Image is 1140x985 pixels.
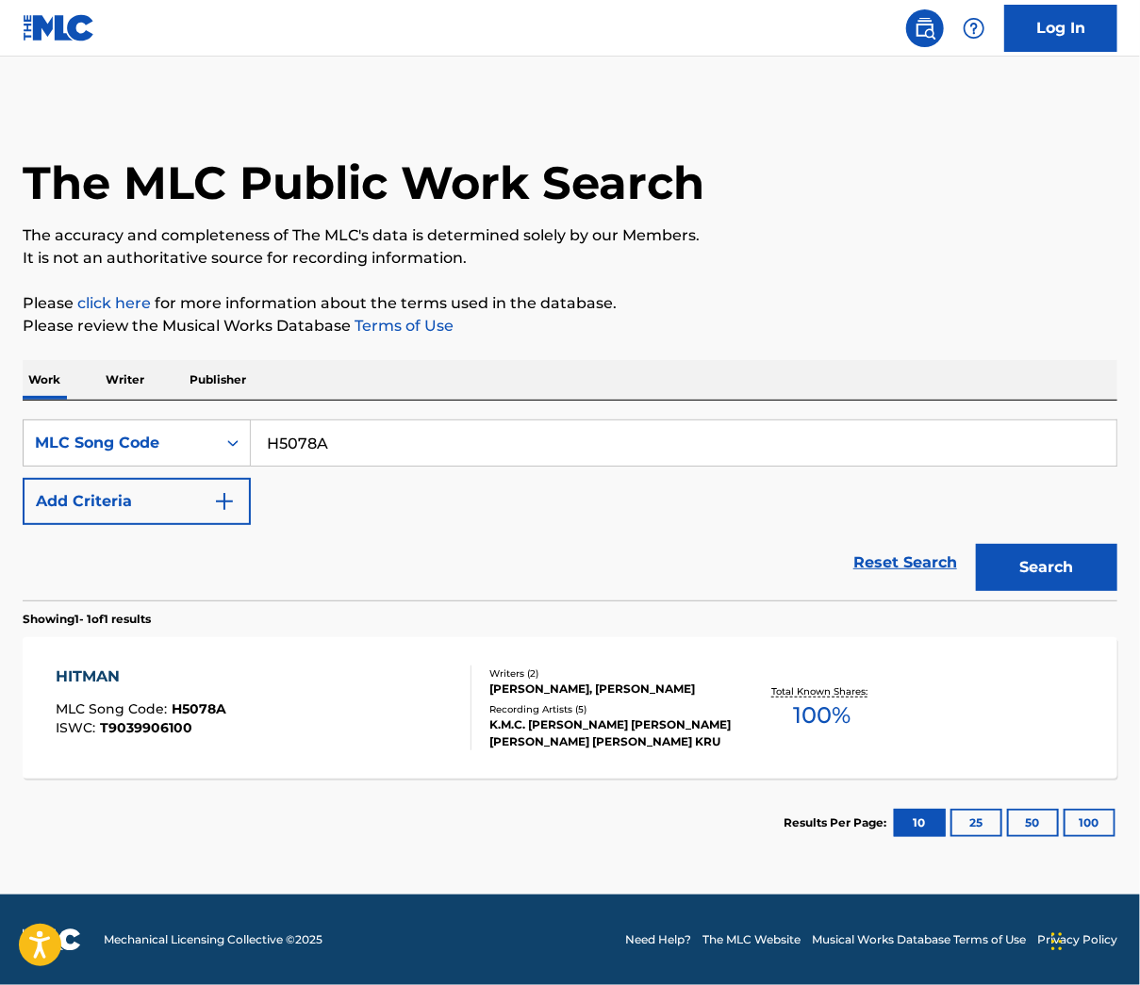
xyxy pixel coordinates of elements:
div: [PERSON_NAME], [PERSON_NAME] [489,681,732,698]
span: Mechanical Licensing Collective © 2025 [104,931,322,948]
p: Writer [100,360,150,400]
div: K.M.C. [PERSON_NAME] [PERSON_NAME] [PERSON_NAME] [PERSON_NAME] KRU [489,716,732,750]
button: Search [976,544,1117,591]
div: Drag [1051,913,1063,970]
button: 25 [950,809,1002,837]
p: Please review the Musical Works Database [23,315,1117,337]
img: search [914,17,936,40]
button: Add Criteria [23,478,251,525]
p: Publisher [184,360,252,400]
a: HITMANMLC Song Code:H5078AISWC:T9039906100Writers (2)[PERSON_NAME], [PERSON_NAME]Recording Artist... [23,637,1117,779]
img: logo [23,928,81,951]
img: 9d2ae6d4665cec9f34b9.svg [213,490,236,513]
a: Need Help? [625,931,691,948]
div: Writers ( 2 ) [489,666,732,681]
p: The accuracy and completeness of The MLC's data is determined solely by our Members. [23,224,1117,247]
p: It is not an authoritative source for recording information. [23,247,1117,270]
a: Reset Search [844,542,967,583]
span: T9039906100 [100,719,192,736]
form: Search Form [23,419,1117,600]
a: Public Search [906,9,944,47]
span: H5078A [172,700,226,717]
div: Recording Artists ( 5 ) [489,702,732,716]
span: MLC Song Code : [56,700,172,717]
p: Total Known Shares: [772,684,873,698]
h1: The MLC Public Work Search [23,155,704,211]
div: MLC Song Code [35,432,205,454]
a: Musical Works Database Terms of Use [812,931,1026,948]
p: Work [23,360,66,400]
button: 100 [1064,809,1115,837]
img: MLC Logo [23,14,95,41]
a: Privacy Policy [1037,931,1117,948]
iframe: Chat Widget [1046,895,1140,985]
p: Showing 1 - 1 of 1 results [23,611,151,628]
img: help [963,17,985,40]
span: ISWC : [56,719,100,736]
div: HITMAN [56,665,226,688]
p: Results Per Page: [784,814,891,831]
p: Please for more information about the terms used in the database. [23,292,1117,315]
a: Terms of Use [351,317,454,335]
button: 10 [894,809,946,837]
span: 100 % [794,698,851,732]
a: The MLC Website [702,931,801,948]
a: click here [77,294,151,312]
a: Log In [1004,5,1117,52]
button: 50 [1007,809,1059,837]
div: Help [955,9,993,47]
